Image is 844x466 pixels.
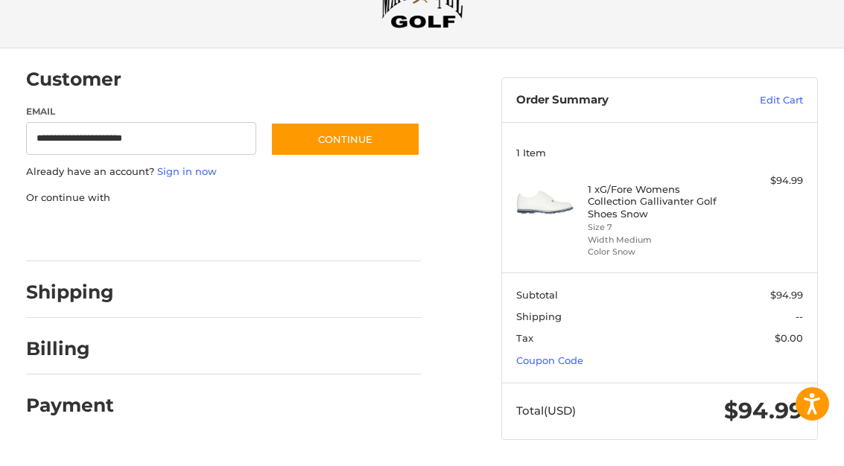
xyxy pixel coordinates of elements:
h2: Customer [26,68,121,92]
iframe: PayPal-paypal [21,220,133,247]
span: $94.99 [770,290,803,301]
div: $94.99 [732,174,803,189]
li: Color Snow [588,246,728,259]
h2: Billing [26,338,113,361]
span: Subtotal [516,290,558,301]
h4: 1 x G/Fore Womens Collection Gallivanter Golf Shoes Snow [588,184,728,220]
span: Tax [516,333,533,345]
button: Continue [270,123,420,157]
li: Size 7 [588,222,728,234]
h2: Shipping [26,281,114,304]
span: -- [796,311,803,323]
span: Total (USD) [516,404,576,418]
label: Email [26,106,256,119]
a: Edit Cart [711,94,803,109]
a: Coupon Code [516,355,583,367]
span: $0.00 [775,333,803,345]
h2: Payment [26,395,114,418]
span: $94.99 [724,398,803,425]
a: Sign in now [157,166,217,178]
h3: 1 Item [516,147,803,159]
li: Width Medium [588,234,728,247]
p: Already have an account? [26,165,421,180]
span: Shipping [516,311,562,323]
iframe: PayPal-paylater [147,220,259,247]
h3: Order Summary [516,94,711,109]
p: Or continue with [26,191,421,206]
